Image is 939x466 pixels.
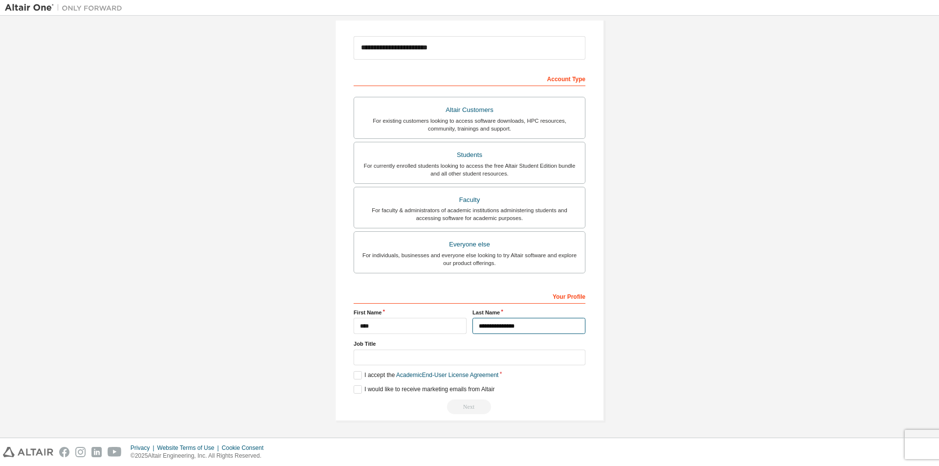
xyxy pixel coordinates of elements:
label: I would like to receive marketing emails from Altair [354,385,494,394]
div: Faculty [360,193,579,207]
p: © 2025 Altair Engineering, Inc. All Rights Reserved. [131,452,269,460]
img: facebook.svg [59,447,69,457]
label: Job Title [354,340,585,348]
div: For currently enrolled students looking to access the free Altair Student Edition bundle and all ... [360,162,579,178]
div: For faculty & administrators of academic institutions administering students and accessing softwa... [360,206,579,222]
div: Altair Customers [360,103,579,117]
div: For individuals, businesses and everyone else looking to try Altair software and explore our prod... [360,251,579,267]
div: Everyone else [360,238,579,251]
div: Read and acccept EULA to continue [354,399,585,414]
div: Students [360,148,579,162]
div: Your Profile [354,288,585,304]
div: Cookie Consent [222,444,269,452]
img: linkedin.svg [91,447,102,457]
div: Account Type [354,70,585,86]
div: For existing customers looking to access software downloads, HPC resources, community, trainings ... [360,117,579,133]
label: I accept the [354,371,498,379]
label: Last Name [472,309,585,316]
img: instagram.svg [75,447,86,457]
div: Website Terms of Use [157,444,222,452]
a: Academic End-User License Agreement [396,372,498,378]
img: altair_logo.svg [3,447,53,457]
div: Privacy [131,444,157,452]
label: First Name [354,309,467,316]
img: Altair One [5,3,127,13]
img: youtube.svg [108,447,122,457]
